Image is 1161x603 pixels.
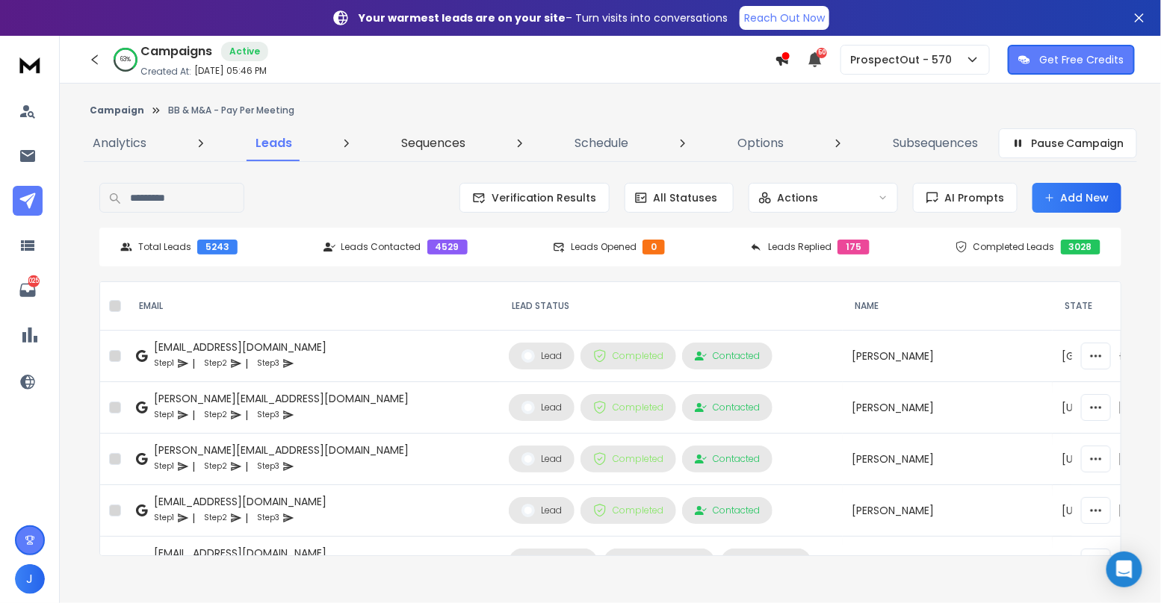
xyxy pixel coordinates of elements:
[566,125,637,161] a: Schedule
[913,183,1018,213] button: AI Prompts
[204,356,227,371] p: Step 2
[192,407,195,422] p: |
[120,55,131,64] p: 63 %
[192,356,195,371] p: |
[973,241,1055,253] p: Completed Leads
[257,510,279,525] p: Step 3
[154,356,174,371] p: Step 1
[593,349,663,363] div: Completed
[140,43,212,60] h1: Campaigns
[575,134,628,152] p: Schedule
[643,240,665,254] div: 0
[768,241,832,253] p: Leads Replied
[168,104,294,116] p: BB & M&A - Pay Per Meeting
[127,282,500,331] th: EMAIL
[744,10,825,25] p: Reach Out Now
[593,401,663,414] div: Completed
[28,275,40,287] p: 1025
[257,356,279,371] p: Step 3
[695,402,760,413] div: Contacted
[1032,183,1121,213] button: Add New
[728,125,793,161] a: Options
[838,240,870,254] div: 175
[93,134,146,152] p: Analytics
[90,104,144,116] button: Campaign
[245,459,248,474] p: |
[154,391,409,406] div: [PERSON_NAME][EMAIL_ADDRESS][DOMAIN_NAME]
[695,504,760,516] div: Contacted
[341,241,421,253] p: Leads Contacted
[740,6,829,30] a: Reach Out Now
[1106,552,1142,587] div: Open Intercom Messenger
[359,10,566,25] strong: Your warmest leads are on your site
[204,459,227,474] p: Step 2
[154,510,174,525] p: Step 1
[247,125,301,161] a: Leads
[939,190,1005,205] span: AI Prompts
[593,504,663,517] div: Completed
[221,42,268,61] div: Active
[843,282,1053,331] th: NAME
[486,190,597,205] span: Verification Results
[500,282,843,331] th: LEAD STATUS
[843,331,1053,382] td: [PERSON_NAME]
[154,546,326,560] div: [EMAIL_ADDRESS][DOMAIN_NAME]
[695,350,760,362] div: Contacted
[245,356,248,371] p: |
[843,485,1053,537] td: [PERSON_NAME]
[257,459,279,474] p: Step 3
[884,125,987,161] a: Subsequences
[154,443,409,457] div: [PERSON_NAME][EMAIL_ADDRESS][DOMAIN_NAME]
[843,537,1053,588] td: [PERSON_NAME]
[84,125,155,161] a: Analytics
[204,510,227,525] p: Step 2
[817,48,827,58] span: 50
[1039,52,1124,67] p: Get Free Credits
[843,382,1053,434] td: [PERSON_NAME]
[427,240,468,254] div: 4529
[192,510,195,525] p: |
[256,134,292,152] p: Leads
[1008,45,1135,75] button: Get Free Credits
[850,52,958,67] p: ProspectOut - 570
[194,65,267,77] p: [DATE] 05:46 PM
[521,401,562,414] div: Lead
[654,190,718,205] p: All Statuses
[15,51,45,78] img: logo
[571,241,637,253] p: Leads Opened
[359,10,728,25] p: – Turn visits into conversations
[521,452,562,466] div: Lead
[737,134,784,152] p: Options
[843,434,1053,485] td: [PERSON_NAME]
[257,407,279,422] p: Step 3
[204,407,227,422] p: Step 2
[15,564,45,594] button: J
[245,510,248,525] p: |
[392,125,474,161] a: Sequences
[154,494,326,509] div: [EMAIL_ADDRESS][DOMAIN_NAME]
[893,134,978,152] p: Subsequences
[245,407,248,422] p: |
[13,275,43,305] a: 1025
[154,340,326,354] div: [EMAIL_ADDRESS][DOMAIN_NAME]
[521,349,562,363] div: Lead
[401,134,465,152] p: Sequences
[521,504,562,517] div: Lead
[695,453,760,465] div: Contacted
[778,190,819,205] p: Actions
[1061,240,1100,254] div: 3028
[154,459,174,474] p: Step 1
[192,459,195,474] p: |
[197,240,238,254] div: 5243
[140,66,191,78] p: Created At:
[138,241,191,253] p: Total Leads
[459,183,610,213] button: Verification Results
[154,407,174,422] p: Step 1
[999,128,1137,158] button: Pause Campaign
[593,452,663,466] div: Completed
